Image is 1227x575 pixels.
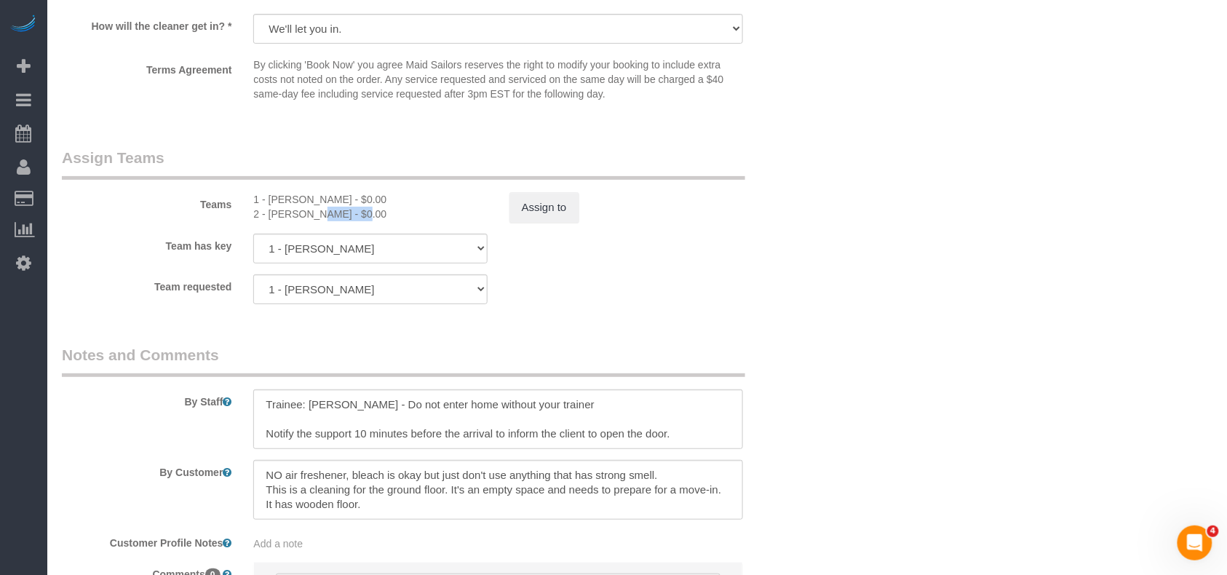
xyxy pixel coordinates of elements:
[62,344,745,377] legend: Notes and Comments
[51,14,242,33] label: How will the cleaner get in? *
[51,460,242,480] label: By Customer
[62,147,745,180] legend: Assign Teams
[51,234,242,253] label: Team has key
[253,538,303,550] span: Add a note
[1207,526,1219,537] span: 4
[51,57,242,77] label: Terms Agreement
[253,192,487,207] div: 0 hours x $19.00/hour
[509,192,579,223] button: Assign to
[51,531,242,550] label: Customer Profile Notes
[51,274,242,294] label: Team requested
[9,15,38,35] img: Automaid Logo
[253,207,487,221] div: 0 hours x $17.00/hour
[1178,526,1212,560] iframe: Intercom live chat
[253,57,743,101] p: By clicking 'Book Now' you agree Maid Sailors reserves the right to modify your booking to includ...
[51,192,242,212] label: Teams
[51,389,242,409] label: By Staff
